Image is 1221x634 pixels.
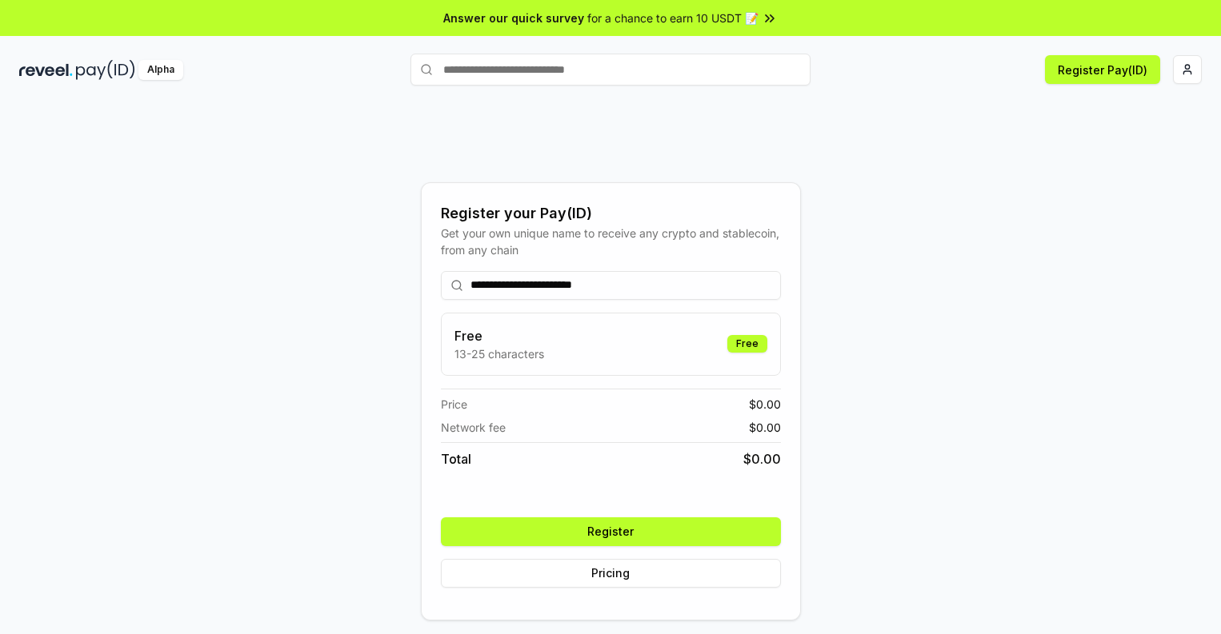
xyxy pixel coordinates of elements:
[76,60,135,80] img: pay_id
[441,517,781,546] button: Register
[441,396,467,413] span: Price
[749,419,781,436] span: $ 0.00
[441,419,506,436] span: Network fee
[441,449,471,469] span: Total
[454,326,544,345] h3: Free
[749,396,781,413] span: $ 0.00
[1045,55,1160,84] button: Register Pay(ID)
[441,225,781,258] div: Get your own unique name to receive any crypto and stablecoin, from any chain
[743,449,781,469] span: $ 0.00
[441,202,781,225] div: Register your Pay(ID)
[19,60,73,80] img: reveel_dark
[138,60,183,80] div: Alpha
[443,10,584,26] span: Answer our quick survey
[454,345,544,362] p: 13-25 characters
[587,10,759,26] span: for a chance to earn 10 USDT 📝
[441,559,781,588] button: Pricing
[727,335,767,353] div: Free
